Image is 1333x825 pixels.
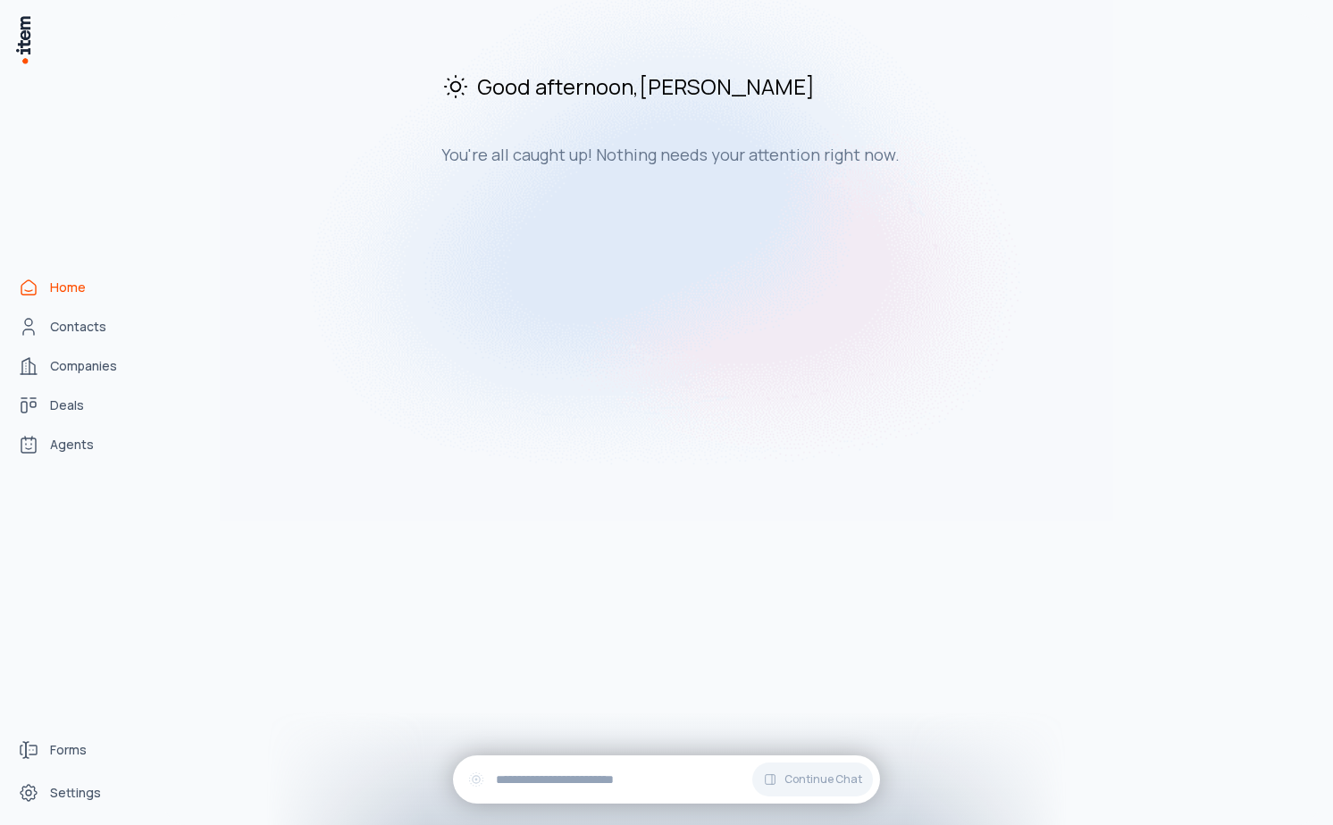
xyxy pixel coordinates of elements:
[11,732,147,768] a: Forms
[50,279,86,296] span: Home
[11,427,147,462] a: Agents
[784,772,862,787] span: Continue Chat
[752,762,873,796] button: Continue Chat
[50,784,101,802] span: Settings
[50,357,117,375] span: Companies
[441,144,1042,165] h3: You're all caught up! Nothing needs your attention right now.
[11,387,147,423] a: deals
[453,755,880,804] div: Continue Chat
[11,348,147,384] a: Companies
[11,270,147,305] a: Home
[441,71,1042,101] h2: Good afternoon , [PERSON_NAME]
[50,741,87,759] span: Forms
[50,318,106,336] span: Contacts
[11,309,147,345] a: Contacts
[50,436,94,454] span: Agents
[14,14,32,65] img: Item Brain Logo
[50,396,84,414] span: Deals
[11,775,147,811] a: Settings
